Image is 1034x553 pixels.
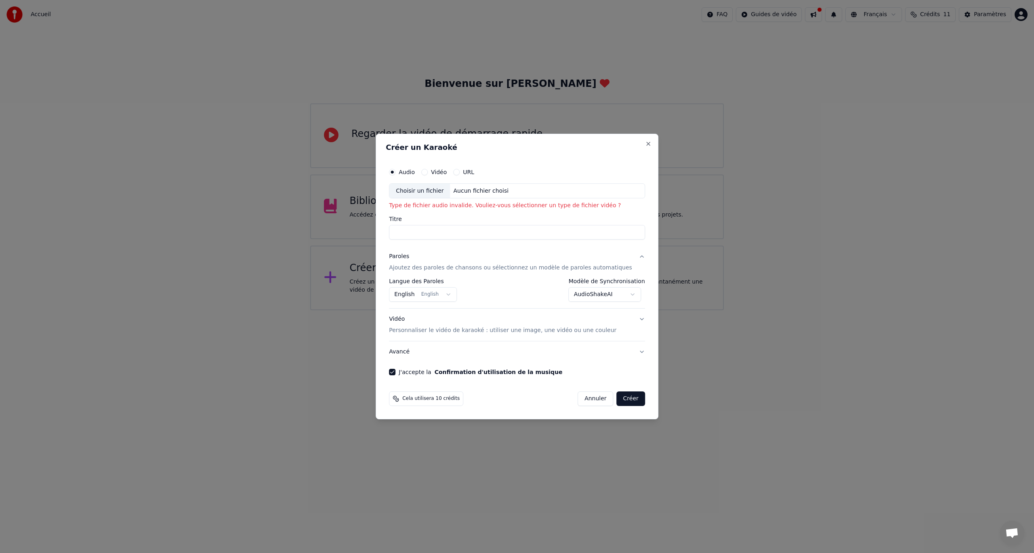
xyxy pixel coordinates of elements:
p: Ajoutez des paroles de chansons ou sélectionnez un modèle de paroles automatiques [389,264,632,272]
label: Audio [399,169,415,175]
p: Type de fichier audio invalide. Vouliez-vous sélectionner un type de fichier vidéo ? [389,202,645,210]
div: Vidéo [389,315,616,334]
div: Choisir un fichier [389,184,450,198]
h2: Créer un Karaoké [386,144,648,151]
label: Vidéo [431,169,447,175]
div: ParolesAjoutez des paroles de chansons ou sélectionnez un modèle de paroles automatiques [389,278,645,308]
button: Avancé [389,341,645,362]
div: Aucun fichier choisi [450,187,512,195]
label: Modèle de Synchronisation [569,278,645,284]
button: Annuler [578,391,613,406]
button: VidéoPersonnaliser le vidéo de karaoké : utiliser une image, une vidéo ou une couleur [389,309,645,341]
button: ParolesAjoutez des paroles de chansons ou sélectionnez un modèle de paroles automatiques [389,246,645,279]
label: URL [463,169,474,175]
label: J'accepte la [399,369,562,375]
div: Paroles [389,253,409,261]
p: Personnaliser le vidéo de karaoké : utiliser une image, une vidéo ou une couleur [389,326,616,334]
button: Créer [617,391,645,406]
button: J'accepte la [435,369,563,375]
label: Titre [389,217,645,222]
span: Cela utilisera 10 crédits [402,395,460,402]
label: Langue des Paroles [389,278,457,284]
